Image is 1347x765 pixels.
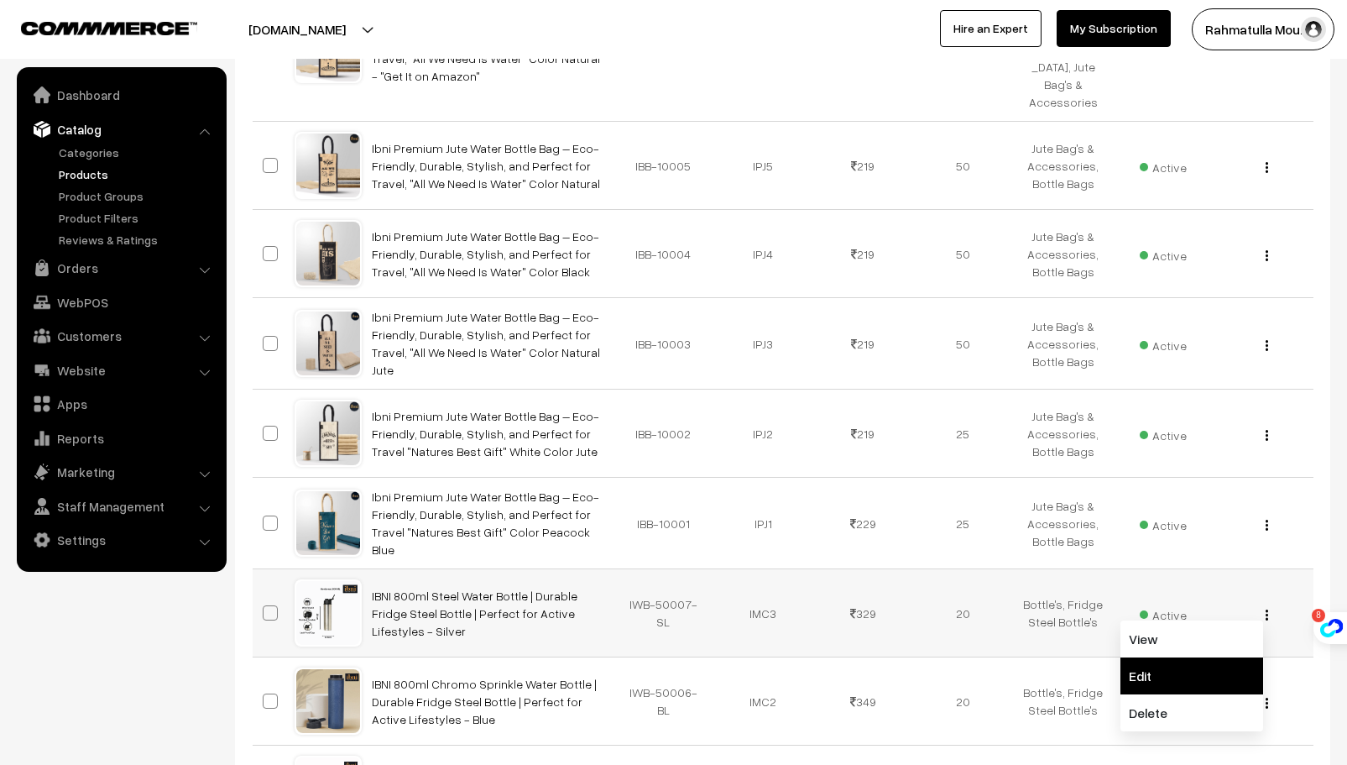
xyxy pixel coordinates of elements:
[613,478,713,569] td: IBB-10001
[940,10,1042,47] a: Hire an Expert
[913,390,1013,478] td: 25
[55,187,221,205] a: Product Groups
[913,658,1013,746] td: 20
[372,229,599,279] a: Ibni Premium Jute Water Bottle Bag – Eco-Friendly, Durable, Stylish, and Perfect for Travel, "All...
[21,355,221,385] a: Website
[1120,621,1263,658] a: View
[713,122,813,210] td: IPJ5
[21,80,221,110] a: Dashboard
[913,569,1013,658] td: 20
[21,17,168,37] a: COMMMERCE
[372,310,600,377] a: Ibni Premium Jute Water Bottle Bag – Eco-Friendly, Durable, Stylish, and Perfect for Travel, "All...
[813,122,913,210] td: 219
[1013,658,1113,746] td: Bottle's, Fridge Steel Bottle's
[55,209,221,227] a: Product Filters
[1057,10,1171,47] a: My Subscription
[1266,610,1268,621] img: Menu
[613,390,713,478] td: IBB-10002
[372,677,597,726] a: IBNI 800ml Chromo Sprinkle Water Bottle | Durable Fridge Steel Bottle | Perfect for Active Lifest...
[1140,512,1187,534] span: Active
[55,231,221,249] a: Reviews & Ratings
[1266,340,1268,351] img: Menu
[813,298,913,390] td: 219
[1301,17,1326,42] img: user
[1120,658,1263,694] a: Edit
[913,478,1013,569] td: 25
[372,490,599,557] a: Ibni Premium Jute Water Bottle Bag – Eco-Friendly, Durable, Stylish, and Perfect for Travel "Natu...
[21,423,221,453] a: Reports
[913,298,1013,390] td: 50
[21,253,221,283] a: Orders
[21,491,221,521] a: Staff Management
[613,298,713,390] td: IBB-10003
[713,390,813,478] td: IPJ2
[1013,478,1113,569] td: Jute Bag's & Accessories, Bottle Bags
[372,409,599,458] a: Ibni Premium Jute Water Bottle Bag – Eco-Friendly, Durable, Stylish, and Perfect for Travel "Natu...
[372,141,600,191] a: Ibni Premium Jute Water Bottle Bag – Eco-Friendly, Durable, Stylish, and Perfect for Travel, "All...
[1140,602,1187,624] span: Active
[713,210,813,298] td: IPJ4
[713,658,813,746] td: IMC2
[21,457,221,487] a: Marketing
[1266,162,1268,173] img: Menu
[713,298,813,390] td: IPJ3
[613,210,713,298] td: IBB-10004
[813,390,913,478] td: 219
[813,210,913,298] td: 219
[1140,422,1187,444] span: Active
[713,569,813,658] td: IMC3
[372,589,577,638] a: IBNI 800ml Steel Water Bottle | Durable Fridge Steel Bottle | Perfect for Active Lifestyles - Silver
[21,321,221,351] a: Customers
[21,114,221,144] a: Catalog
[613,569,713,658] td: IWB-50007-SL
[1120,694,1263,731] a: Delete
[1266,520,1268,531] img: Menu
[190,8,405,50] button: [DOMAIN_NAME]
[913,122,1013,210] td: 50
[813,658,913,746] td: 349
[1013,569,1113,658] td: Bottle's, Fridge Steel Bottle's
[1013,122,1113,210] td: Jute Bag's & Accessories, Bottle Bags
[1192,8,1334,50] button: Rahmatulla Mou…
[1266,430,1268,441] img: Menu
[1140,243,1187,265] span: Active
[613,658,713,746] td: IWB-50006-BL
[21,389,221,419] a: Apps
[1140,333,1187,354] span: Active
[21,287,221,317] a: WebPOS
[55,165,221,183] a: Products
[1266,250,1268,261] img: Menu
[1013,210,1113,298] td: Jute Bag's & Accessories, Bottle Bags
[813,569,913,658] td: 329
[55,144,221,161] a: Categories
[1266,698,1268,709] img: Menu
[1140,155,1187,176] span: Active
[372,16,600,83] a: Ibni Premium Jute Water Bottle Bag – Eco-Friendly, Durable, Stylish, and Perfect for Travel, "All...
[1013,390,1113,478] td: Jute Bag's & Accessories, Bottle Bags
[713,478,813,569] td: IPJ1
[813,478,913,569] td: 229
[1013,298,1113,390] td: Jute Bag's & Accessories, Bottle Bags
[21,22,197,34] img: COMMMERCE
[21,525,221,555] a: Settings
[613,122,713,210] td: IBB-10005
[913,210,1013,298] td: 50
